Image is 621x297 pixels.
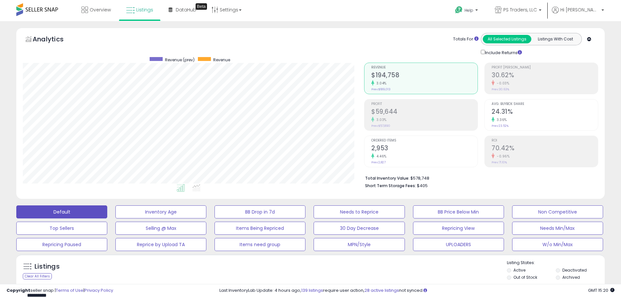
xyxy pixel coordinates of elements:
[562,267,587,273] label: Deactivated
[364,287,399,293] a: 28 active listings
[513,267,525,273] label: Active
[115,238,206,251] button: Reprice by Upload TA
[588,287,614,293] span: 2025-09-11 15:20 GMT
[219,288,614,294] div: Last InventoryLab Update: 4 hours ago, require user action, not synced.
[413,205,504,218] button: BB Price Below Min
[492,66,598,69] span: Profit [PERSON_NAME]
[492,139,598,142] span: ROI
[371,108,478,117] h2: $59,644
[371,87,391,91] small: Prev: $189,013
[35,262,60,271] h5: Listings
[301,287,323,293] a: 139 listings
[371,139,478,142] span: Ordered Items
[417,183,428,189] span: $405
[115,205,206,218] button: Inventory Age
[371,66,478,69] span: Revenue
[7,288,113,294] div: seller snap | |
[213,57,230,63] span: Revenue
[371,102,478,106] span: Profit
[492,87,509,91] small: Prev: 30.63%
[450,1,484,21] a: Help
[507,260,605,266] p: Listing States:
[214,238,305,251] button: Items need group
[560,7,599,13] span: Hi [PERSON_NAME]
[314,238,405,251] button: MPN/Style
[165,57,195,63] span: Revenue (prev)
[16,222,107,235] button: Top Sellers
[476,49,530,56] div: Include Returns
[492,108,598,117] h2: 24.31%
[492,144,598,153] h2: 70.42%
[413,238,504,251] button: UPLOADERS
[115,222,206,235] button: Selling @ Max
[176,7,196,13] span: DataHub
[512,205,603,218] button: Non Competitive
[374,154,387,159] small: 4.46%
[374,117,387,122] small: 3.03%
[7,287,30,293] strong: Copyright
[562,275,580,280] label: Archived
[16,238,107,251] button: Repricing Paused
[196,3,207,10] div: Tooltip anchor
[512,238,603,251] button: W/o Min/Max
[512,222,603,235] button: Needs Min/Max
[495,117,507,122] small: 3.36%
[552,7,604,21] a: Hi [PERSON_NAME]
[365,174,593,182] li: $578,748
[503,7,537,13] span: PS Traders, LLC
[492,160,507,164] small: Prev: 71.10%
[23,273,52,279] div: Clear All Filters
[56,287,83,293] a: Terms of Use
[314,205,405,218] button: Needs to Reprice
[483,35,531,43] button: All Selected Listings
[531,35,580,43] button: Listings With Cost
[90,7,111,13] span: Overview
[374,81,387,86] small: 3.04%
[455,6,463,14] i: Get Help
[214,222,305,235] button: Items Being Repriced
[314,222,405,235] button: 30 Day Decrease
[16,205,107,218] button: Default
[513,275,537,280] label: Out of Stock
[136,7,153,13] span: Listings
[371,160,386,164] small: Prev: 2,827
[365,175,409,181] b: Total Inventory Value:
[453,36,479,42] div: Totals For
[371,144,478,153] h2: 2,953
[84,287,113,293] a: Privacy Policy
[495,154,510,159] small: -0.96%
[33,35,76,45] h5: Analytics
[413,222,504,235] button: Repricing View
[371,124,390,128] small: Prev: $57,890
[465,7,473,13] span: Help
[492,124,509,128] small: Prev: 23.52%
[214,205,305,218] button: BB Drop in 7d
[365,183,416,188] b: Short Term Storage Fees:
[492,71,598,80] h2: 30.62%
[371,71,478,80] h2: $194,758
[492,102,598,106] span: Avg. Buybox Share
[495,81,509,86] small: -0.03%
